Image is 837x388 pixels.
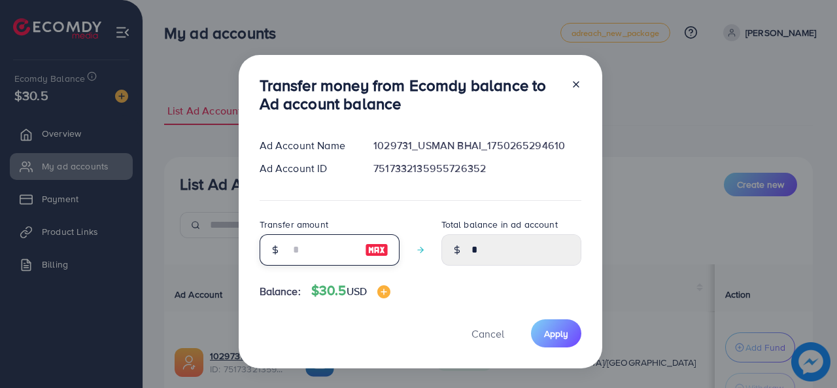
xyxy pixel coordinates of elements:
h4: $30.5 [311,283,390,299]
button: Apply [531,319,581,347]
button: Cancel [455,319,521,347]
label: Total balance in ad account [441,218,558,231]
span: Cancel [471,326,504,341]
div: Ad Account ID [249,161,364,176]
h3: Transfer money from Ecomdy balance to Ad account balance [260,76,560,114]
div: Ad Account Name [249,138,364,153]
span: Balance: [260,284,301,299]
div: 7517332135955726352 [363,161,591,176]
span: USD [347,284,367,298]
label: Transfer amount [260,218,328,231]
span: Apply [544,327,568,340]
img: image [365,242,388,258]
img: image [377,285,390,298]
div: 1029731_USMAN BHAI_1750265294610 [363,138,591,153]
